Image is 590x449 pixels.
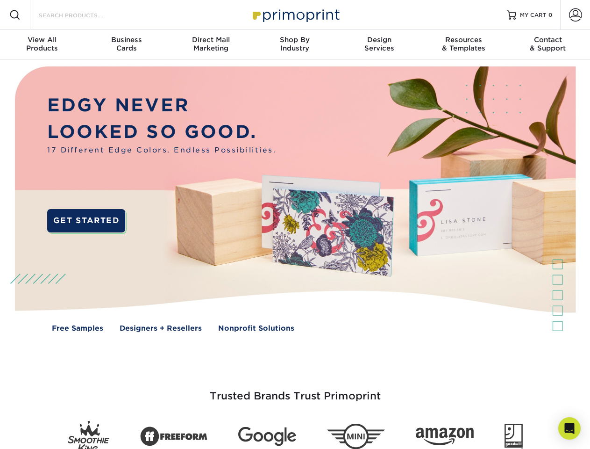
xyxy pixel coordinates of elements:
span: Resources [421,36,505,44]
div: Cards [84,36,168,52]
span: Shop By [253,36,337,44]
img: Primoprint [249,5,342,25]
div: Industry [253,36,337,52]
span: 17 Different Edge Colors. Endless Possibilities. [47,145,276,156]
span: Contact [506,36,590,44]
div: & Support [506,36,590,52]
a: Direct MailMarketing [169,30,253,60]
a: DesignServices [337,30,421,60]
a: GET STARTED [47,209,125,232]
a: Designers + Resellers [120,323,202,334]
a: BusinessCards [84,30,168,60]
input: SEARCH PRODUCTS..... [38,9,129,21]
a: Resources& Templates [421,30,505,60]
div: Marketing [169,36,253,52]
a: Free Samples [52,323,103,334]
div: Open Intercom Messenger [558,417,581,440]
a: Nonprofit Solutions [218,323,294,334]
div: Services [337,36,421,52]
h3: Trusted Brands Trust Primoprint [22,368,569,413]
span: Design [337,36,421,44]
div: & Templates [421,36,505,52]
a: Shop ByIndustry [253,30,337,60]
img: Amazon [416,428,474,446]
img: Goodwill [505,424,523,449]
span: MY CART [520,11,547,19]
span: Business [84,36,168,44]
span: 0 [548,12,553,18]
p: LOOKED SO GOOD. [47,119,276,145]
span: Direct Mail [169,36,253,44]
img: Google [238,427,296,446]
a: Contact& Support [506,30,590,60]
p: EDGY NEVER [47,92,276,119]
